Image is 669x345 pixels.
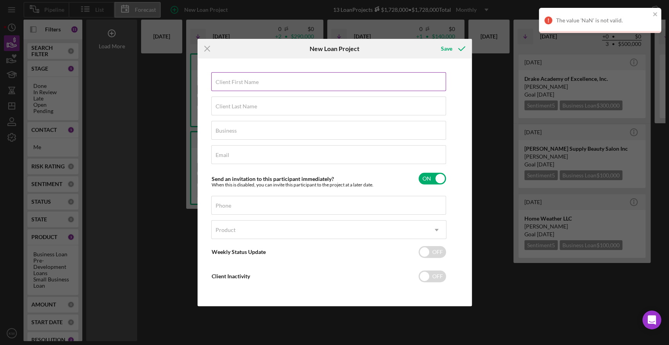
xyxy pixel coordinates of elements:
div: Save [441,41,452,57]
label: Client First Name [216,79,259,85]
h6: New Loan Project [310,45,359,52]
label: Weekly Status Update [212,248,266,255]
button: close [653,11,658,18]
div: The value 'NaN' is not valid. [556,17,650,24]
div: Open Intercom Messenger [642,310,661,329]
label: Phone [216,203,231,209]
label: Client Inactivity [212,273,250,279]
label: Email [216,152,229,158]
label: Business [216,128,237,134]
label: Send an invitation to this participant immediately? [212,175,334,182]
div: When this is disabled, you can invite this participant to the project at a later date. [212,182,373,188]
label: Client Last Name [216,103,257,110]
button: Save [433,41,471,57]
div: Product [216,227,236,233]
